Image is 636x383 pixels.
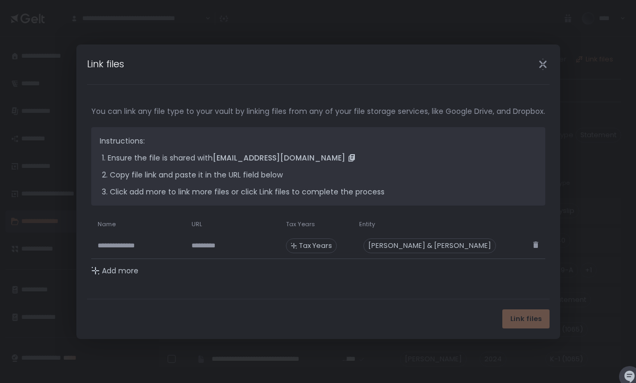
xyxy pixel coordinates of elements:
[91,265,138,276] button: Add more
[299,241,332,251] span: Tax Years
[359,220,375,228] span: Entity
[191,220,202,228] span: URL
[100,136,537,146] p: Instructions:
[98,220,116,228] span: Name
[526,58,560,70] div: Close
[102,170,537,180] li: Copy file link and paste it in the URL field below
[363,238,496,253] div: [PERSON_NAME] & [PERSON_NAME]
[213,153,345,163] span: [EMAIL_ADDRESS][DOMAIN_NAME]
[102,153,537,163] li: Ensure the file is shared with
[91,106,545,117] span: You can link any file type to your vault by linking files from any of your file storage services,...
[102,186,537,197] li: Click add more to link more files or click Link files to complete the process
[286,220,315,228] span: Tax Years
[87,57,124,71] h1: Link files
